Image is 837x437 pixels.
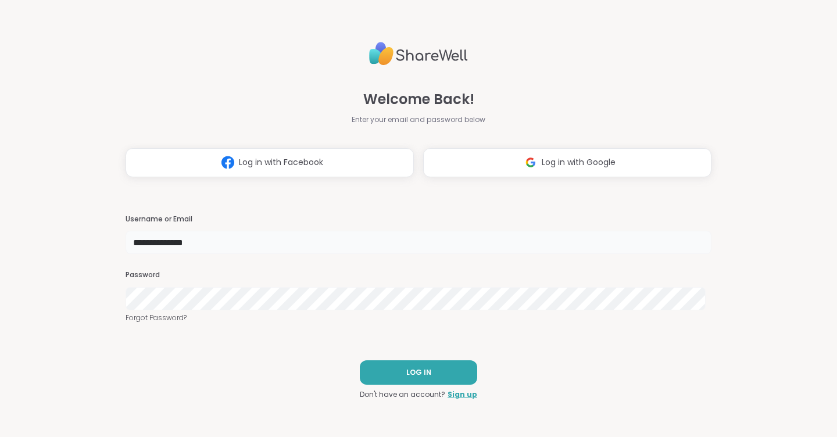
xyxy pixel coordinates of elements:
[360,360,477,385] button: LOG IN
[542,156,616,169] span: Log in with Google
[352,114,485,125] span: Enter your email and password below
[126,148,414,177] button: Log in with Facebook
[126,214,711,224] h3: Username or Email
[423,148,711,177] button: Log in with Google
[520,152,542,173] img: ShareWell Logomark
[360,389,445,400] span: Don't have an account?
[406,367,431,378] span: LOG IN
[448,389,477,400] a: Sign up
[363,89,474,110] span: Welcome Back!
[126,313,711,323] a: Forgot Password?
[217,152,239,173] img: ShareWell Logomark
[239,156,323,169] span: Log in with Facebook
[369,37,468,70] img: ShareWell Logo
[126,270,711,280] h3: Password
